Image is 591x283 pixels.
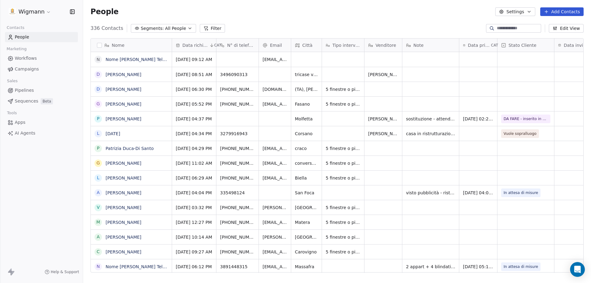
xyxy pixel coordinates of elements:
span: In attesa di misure [504,190,538,196]
span: [EMAIL_ADDRESS][DOMAIN_NAME] [263,56,287,63]
a: [PERSON_NAME] [106,87,141,92]
div: G [97,101,100,107]
span: [DATE] 03:32 PM [176,204,212,211]
span: [PHONE_NUMBER] [220,234,255,240]
a: Nome [PERSON_NAME] Telefono [PHONE_NUMBER] [GEOGRAPHIC_DATA] Email [EMAIL_ADDRESS][DOMAIN_NAME] I... [106,57,577,62]
div: N [97,56,100,63]
div: Open Intercom Messenger [570,262,585,277]
span: 5 finestre o più di 5 [326,219,360,225]
a: [PERSON_NAME] [106,220,141,225]
span: Sequences [15,98,38,104]
div: Data richiestaCAT [172,38,216,52]
span: 5 finestre o più di 5 [326,204,360,211]
span: 5 finestre o più di 5 [326,175,360,181]
span: [DATE] 06:29 AM [176,175,212,181]
span: CAT [491,43,498,48]
span: 5 finestre o più di 5 [326,249,360,255]
span: [PERSON_NAME] [368,131,398,137]
div: C [97,249,100,255]
span: Biella [295,175,318,181]
span: 336 Contacts [90,25,123,32]
span: Marketing [4,44,29,54]
span: [DATE] 11:02 AM [176,160,212,166]
a: Apps [5,117,78,127]
span: [PHONE_NUMBER] [220,249,255,255]
span: 5 finestre o più di 5 [326,160,360,166]
span: Matera [295,219,318,225]
a: Pipelines [5,85,78,95]
a: [PERSON_NAME] [106,190,141,195]
span: (TA), [PERSON_NAME] [295,86,318,92]
div: Email [259,38,291,52]
span: DA FARE - inserito in cartella [504,116,548,122]
div: P [97,115,99,122]
span: 3891448315 [220,264,255,270]
span: [PERSON_NAME] [368,116,398,122]
a: [PERSON_NAME] [106,235,141,240]
span: [GEOGRAPHIC_DATA] [295,204,318,211]
div: L [97,175,99,181]
span: Tools [4,108,19,118]
div: Nome [91,38,172,52]
span: Apps [15,119,26,126]
span: [EMAIL_ADDRESS][DOMAIN_NAME] [263,160,287,166]
span: [EMAIL_ADDRESS][DOMAIN_NAME] [263,264,287,270]
span: Carovigno [295,249,318,255]
a: [DATE] [106,131,120,136]
span: Massafra [295,264,318,270]
a: People [5,32,78,42]
span: Email [270,42,282,48]
span: [PHONE_NUMBER] [220,145,255,152]
div: P [97,145,99,152]
span: Vuole sopralluogo [504,131,537,137]
div: N° di telefono [216,38,259,52]
span: [DATE] 04:04 PM [176,190,212,196]
a: [PERSON_NAME] [106,72,141,77]
button: Wigmann [7,6,52,17]
div: M [96,219,100,225]
span: Note [413,42,424,48]
div: G [97,160,100,166]
a: [PERSON_NAME] [106,176,141,180]
span: 5 finestre o più di 5 [326,86,360,92]
a: Nome [PERSON_NAME] Telefono [PHONE_NUMBER] Città Massafra Email [EMAIL_ADDRESS][DOMAIN_NAME] Trat... [106,264,567,269]
span: N° di telefono [227,42,255,48]
div: L [97,130,99,137]
span: [EMAIL_ADDRESS][DOMAIN_NAME] [263,145,287,152]
div: Tipo intervento [322,38,364,52]
span: [DOMAIN_NAME][EMAIL_ADDRESS][DOMAIN_NAME] [263,86,287,92]
span: [DATE] 04:37 PM [176,116,212,122]
div: Stato Cliente [497,38,554,52]
a: Workflows [5,53,78,63]
span: [EMAIL_ADDRESS][DOMAIN_NAME] [263,175,287,181]
span: All People [165,25,186,32]
div: D [97,71,100,78]
span: [PHONE_NUMBER] [220,204,255,211]
span: sostituzione - attende chiamata 27/8 dalle 9 alle 10 [406,116,455,122]
div: Note [402,38,459,52]
span: Pipelines [15,87,34,94]
span: People [15,34,29,40]
span: [EMAIL_ADDRESS][DOMAIN_NAME] [263,249,287,255]
span: [DATE] 05:52 PM [176,101,212,107]
span: CAT [214,43,221,48]
a: [PERSON_NAME] [106,116,141,121]
span: Contacts [4,23,27,32]
span: [GEOGRAPHIC_DATA] [295,234,318,240]
span: [PHONE_NUMBER] [220,160,255,166]
button: Filter [200,24,225,33]
span: [DATE] 08:51 AM [176,71,212,78]
a: Help & Support [45,269,79,274]
span: Workflows [15,55,37,62]
span: People [90,7,119,16]
a: SequencesBeta [5,96,78,106]
a: AI Agents [5,128,78,138]
span: [DATE] 12:27 PM [176,219,212,225]
span: conversano [295,160,318,166]
span: [PERSON_NAME][EMAIL_ADDRESS][DOMAIN_NAME] [263,204,287,211]
span: Data invio offerta [564,42,588,48]
div: Data primo contattoCAT [459,38,497,52]
span: craco [295,145,318,152]
button: Add Contacts [540,7,584,16]
span: [EMAIL_ADDRESS][DOMAIN_NAME] [263,101,287,107]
